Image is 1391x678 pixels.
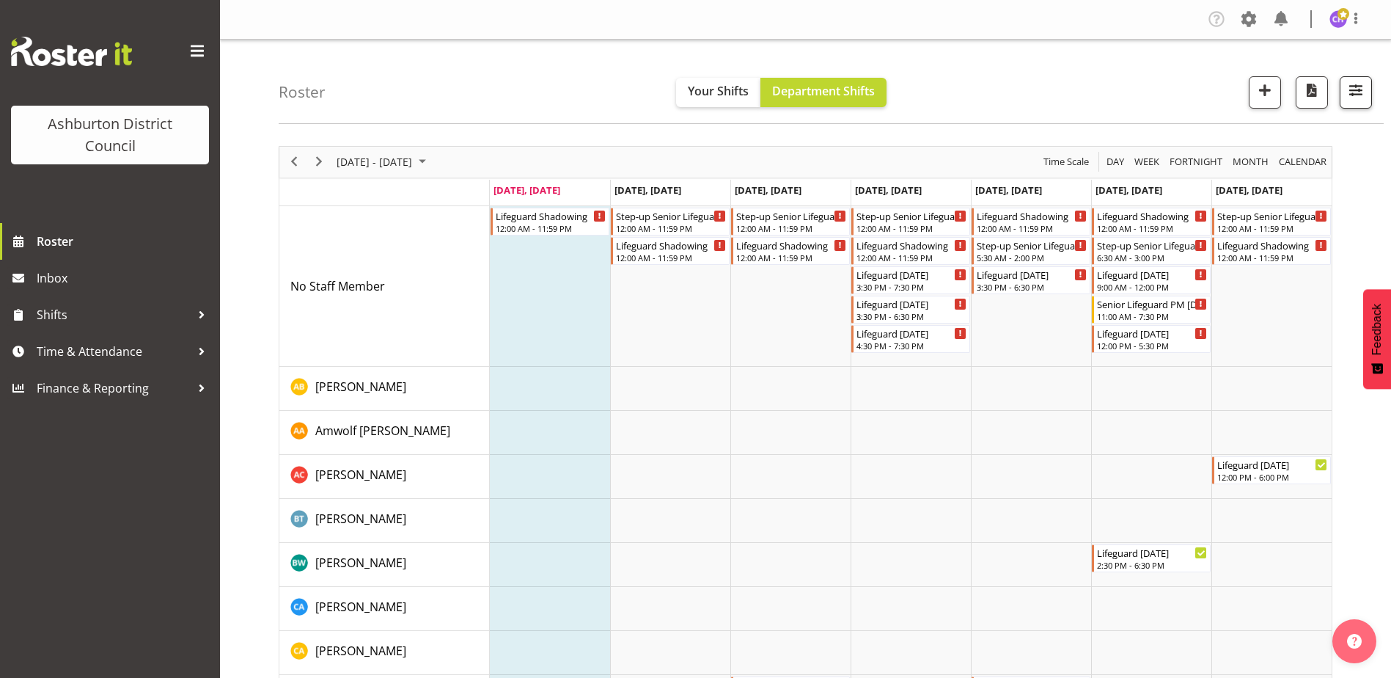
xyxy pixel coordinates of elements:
div: Lifeguard Shadowing [977,208,1087,223]
span: [PERSON_NAME] [315,643,406,659]
div: Bella Wilson"s event - Lifeguard Saturday Begin From Saturday, August 30, 2025 at 2:30:00 PM GMT+... [1092,544,1211,572]
div: Lifeguard [DATE] [1097,545,1207,560]
a: [PERSON_NAME] [315,378,406,395]
div: Lifeguard [DATE] [1097,267,1207,282]
div: No Staff Member"s event - Lifeguard Friday Begin From Friday, August 29, 2025 at 3:30:00 PM GMT+1... [972,266,1090,294]
td: Ashton Cromie resource [279,455,490,499]
td: Cathleen Anderson resource [279,631,490,675]
div: Lifeguard Shadowing [1217,238,1327,252]
div: No Staff Member"s event - Step-up Senior Lifeguard Begin From Friday, August 29, 2025 at 5:30:00 ... [972,237,1090,265]
a: [PERSON_NAME] [315,510,406,528]
td: Alex Bateman resource [279,367,490,411]
button: Next [309,153,329,171]
div: Lifeguard [DATE] [856,267,966,282]
div: 5:30 AM - 2:00 PM [977,252,1087,263]
div: Lifeguard [DATE] [856,326,966,340]
div: No Staff Member"s event - Lifeguard Shadowing Begin From Tuesday, August 26, 2025 at 12:00:00 AM ... [611,237,730,265]
span: [PERSON_NAME] [315,555,406,571]
div: No Staff Member"s event - Senior Lifeguard PM Saturday Begin From Saturday, August 30, 2025 at 11... [1092,296,1211,324]
div: Step-up Senior Lifeguard [1217,208,1327,223]
button: Your Shifts [676,78,760,107]
div: 4:30 PM - 7:30 PM [856,340,966,351]
div: 12:00 AM - 11:59 PM [1217,222,1327,234]
div: 12:00 AM - 11:59 PM [496,222,606,234]
div: 12:00 AM - 11:59 PM [736,222,846,234]
h4: Roster [279,84,326,101]
span: [DATE] - [DATE] [335,153,414,171]
span: [DATE], [DATE] [1095,183,1162,197]
img: help-xxl-2.png [1347,634,1362,649]
button: Month [1277,153,1329,171]
button: Timeline Month [1230,153,1271,171]
div: Step-up Senior Lifeguard [616,208,726,223]
div: 2:30 PM - 6:30 PM [1097,559,1207,571]
button: Filter Shifts [1340,76,1372,109]
div: 12:00 AM - 11:59 PM [736,252,846,263]
img: chalotter-hydes5348.jpg [1329,10,1347,28]
button: Timeline Day [1104,153,1127,171]
button: Fortnight [1167,153,1225,171]
div: 11:00 AM - 7:30 PM [1097,310,1207,322]
div: 12:00 AM - 11:59 PM [616,222,726,234]
div: 9:00 AM - 12:00 PM [1097,281,1207,293]
div: Lifeguard Shadowing [856,238,966,252]
span: [DATE], [DATE] [1216,183,1282,197]
div: August 25 - 31, 2025 [331,147,435,178]
div: No Staff Member"s event - Step-up Senior Lifeguard Begin From Saturday, August 30, 2025 at 6:30:0... [1092,237,1211,265]
div: 12:00 AM - 11:59 PM [616,252,726,263]
div: No Staff Member"s event - Lifeguard Shadowing Begin From Monday, August 25, 2025 at 12:00:00 AM G... [491,208,609,236]
span: [DATE], [DATE] [975,183,1042,197]
div: 3:30 PM - 6:30 PM [856,310,966,322]
div: No Staff Member"s event - Lifeguard Shadowing Begin From Friday, August 29, 2025 at 12:00:00 AM G... [972,208,1090,236]
div: Lifeguard [DATE] [1097,326,1207,340]
span: Fortnight [1168,153,1224,171]
div: Lifeguard [DATE] [856,296,966,311]
a: [PERSON_NAME] [315,598,406,616]
div: previous period [282,147,307,178]
span: [DATE], [DATE] [614,183,681,197]
div: Step-up Senior Lifeguard [856,208,966,223]
div: 12:00 AM - 11:59 PM [977,222,1087,234]
div: No Staff Member"s event - Lifeguard Shadowing Begin From Sunday, August 31, 2025 at 12:00:00 AM G... [1212,237,1331,265]
button: Time Scale [1041,153,1092,171]
span: Week [1133,153,1161,171]
span: Time Scale [1042,153,1090,171]
div: No Staff Member"s event - Lifeguard Shadowing Begin From Thursday, August 28, 2025 at 12:00:00 AM... [851,237,970,265]
div: Lifeguard [DATE] [977,267,1087,282]
div: No Staff Member"s event - Step-up Senior Lifeguard Begin From Wednesday, August 27, 2025 at 12:00... [731,208,850,236]
span: Amwolf [PERSON_NAME] [315,423,450,439]
span: [DATE], [DATE] [735,183,801,197]
div: No Staff Member"s event - Lifeguard Thursday Begin From Thursday, August 28, 2025 at 3:30:00 PM G... [851,266,970,294]
div: 3:30 PM - 7:30 PM [856,281,966,293]
span: Month [1231,153,1270,171]
div: Ashburton District Council [26,113,194,157]
button: Department Shifts [760,78,887,107]
span: [PERSON_NAME] [315,467,406,483]
div: No Staff Member"s event - Step-up Senior Lifeguard Begin From Tuesday, August 26, 2025 at 12:00:0... [611,208,730,236]
div: No Staff Member"s event - Lifeguard Shadowing Begin From Saturday, August 30, 2025 at 12:00:00 AM... [1092,208,1211,236]
span: [DATE], [DATE] [855,183,922,197]
td: Bailey Tait resource [279,499,490,543]
button: Timeline Week [1132,153,1162,171]
div: Step-up Senior Lifeguard [1097,238,1207,252]
div: No Staff Member"s event - Lifeguard Shadowing Begin From Wednesday, August 27, 2025 at 12:00:00 A... [731,237,850,265]
span: Department Shifts [772,83,875,99]
td: No Staff Member resource [279,206,490,367]
div: Lifeguard [DATE] [1217,457,1327,472]
div: Senior Lifeguard PM [DATE] [1097,296,1207,311]
div: Lifeguard Shadowing [736,238,846,252]
img: Rosterit website logo [11,37,132,66]
span: Your Shifts [688,83,749,99]
div: 12:00 AM - 11:59 PM [1217,252,1327,263]
button: Add a new shift [1249,76,1281,109]
span: [DATE], [DATE] [493,183,560,197]
div: Lifeguard Shadowing [1097,208,1207,223]
span: Feedback [1370,304,1384,355]
div: 12:00 PM - 5:30 PM [1097,340,1207,351]
div: 12:00 AM - 11:59 PM [1097,222,1207,234]
button: Feedback - Show survey [1363,289,1391,389]
button: Download a PDF of the roster according to the set date range. [1296,76,1328,109]
div: Lifeguard Shadowing [496,208,606,223]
